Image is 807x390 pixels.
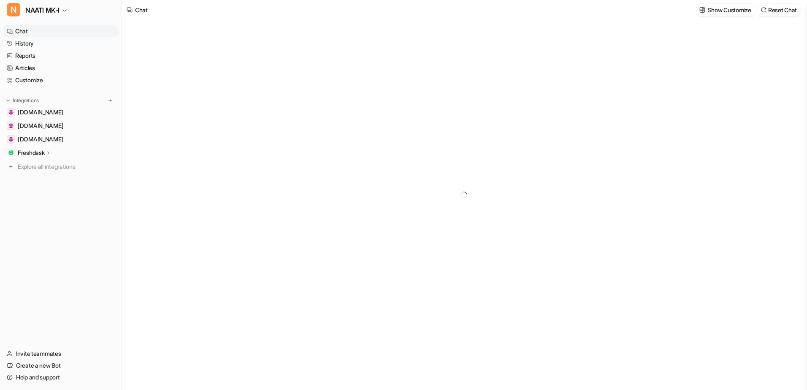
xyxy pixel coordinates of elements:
[3,360,118,371] a: Create a new Bot
[3,161,118,173] a: Explore all integrations
[3,62,118,74] a: Articles
[761,7,766,13] img: reset
[3,106,118,118] a: www.naati.com.au[DOMAIN_NAME]
[25,4,60,16] span: NAATI MK-I
[18,108,63,116] span: [DOMAIN_NAME]
[3,120,118,132] a: my.naati.com.au[DOMAIN_NAME]
[18,149,44,157] p: Freshdesk
[758,4,800,16] button: Reset Chat
[3,96,41,105] button: Integrations
[8,137,14,142] img: learn.naati.com.au
[3,371,118,383] a: Help and support
[8,110,14,115] img: www.naati.com.au
[3,38,118,49] a: History
[18,135,63,144] span: [DOMAIN_NAME]
[13,97,39,104] p: Integrations
[18,160,114,173] span: Explore all integrations
[7,3,20,16] span: N
[107,97,113,103] img: menu_add.svg
[3,25,118,37] a: Chat
[8,150,14,155] img: Freshdesk
[3,74,118,86] a: Customize
[3,133,118,145] a: learn.naati.com.au[DOMAIN_NAME]
[697,4,755,16] button: Show Customize
[8,123,14,128] img: my.naati.com.au
[135,5,148,14] div: Chat
[699,7,705,13] img: customize
[3,50,118,62] a: Reports
[18,122,63,130] span: [DOMAIN_NAME]
[3,348,118,360] a: Invite teammates
[708,5,751,14] p: Show Customize
[7,162,15,171] img: explore all integrations
[5,97,11,103] img: expand menu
